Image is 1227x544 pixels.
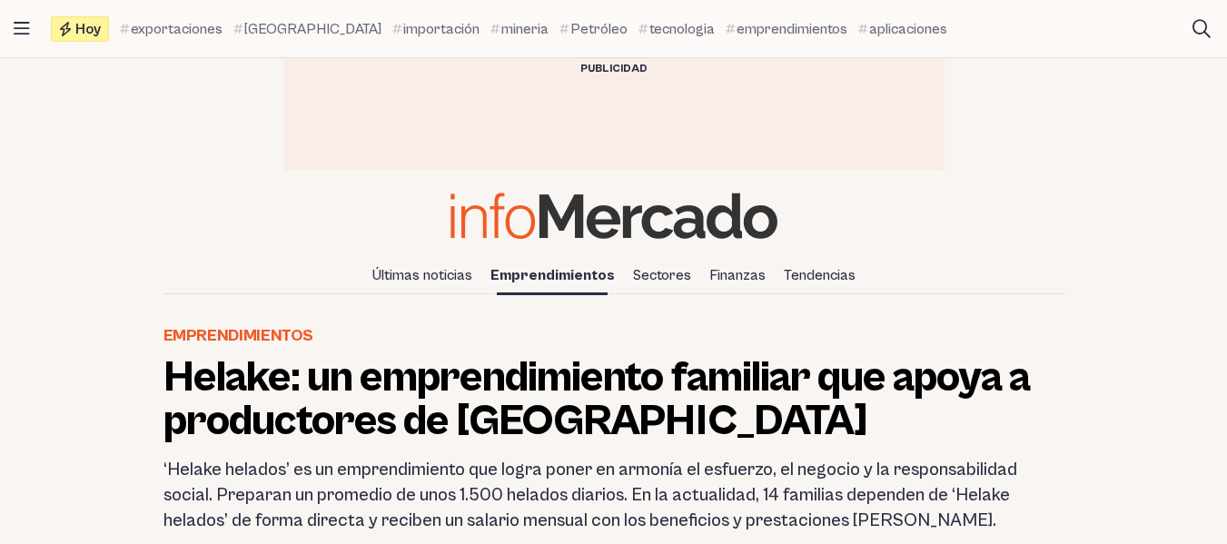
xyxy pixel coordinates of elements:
[638,18,715,40] a: tecnologia
[450,193,777,239] img: Infomercado Ecuador logo
[244,18,381,40] span: [GEOGRAPHIC_DATA]
[559,18,628,40] a: Petróleo
[283,58,945,80] div: Publicidad
[283,84,945,166] iframe: Advertisement
[626,260,698,291] a: Sectores
[120,18,223,40] a: exportaciones
[365,260,480,291] a: Últimas noticias
[501,18,549,40] span: mineria
[392,18,480,40] a: importación
[163,323,314,349] a: Emprendimientos
[131,18,223,40] span: exportaciones
[702,260,773,291] a: Finanzas
[163,458,1064,534] h2: ‘Helake helados’ es un emprendimiento que logra poner en armonía el esfuerzo, el negocio y la res...
[233,18,381,40] a: [GEOGRAPHIC_DATA]
[75,22,101,36] span: Hoy
[737,18,847,40] span: emprendimientos
[777,260,863,291] a: Tendencias
[726,18,847,40] a: emprendimientos
[163,356,1064,443] h1: Helake: un emprendimiento familiar que apoya a productores de [GEOGRAPHIC_DATA]
[490,18,549,40] a: mineria
[403,18,480,40] span: importación
[570,18,628,40] span: Petróleo
[858,18,947,40] a: aplicaciones
[649,18,715,40] span: tecnologia
[483,260,622,291] a: Emprendimientos
[869,18,947,40] span: aplicaciones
